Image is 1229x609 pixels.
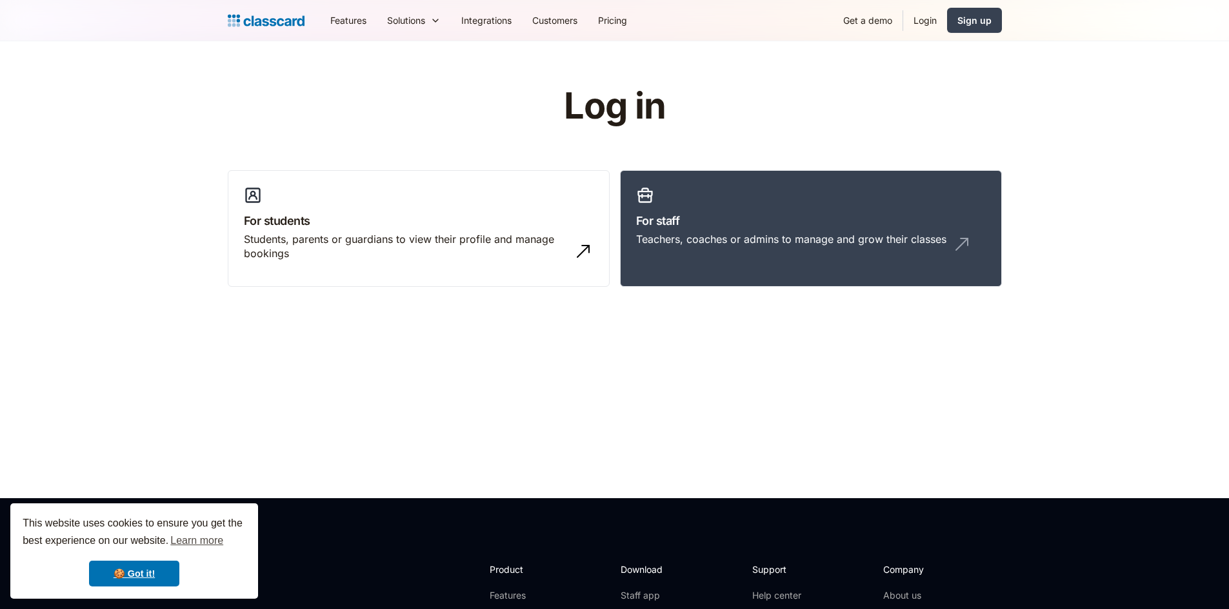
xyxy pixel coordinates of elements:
[883,589,969,602] a: About us
[387,14,425,27] div: Solutions
[522,6,588,35] a: Customers
[636,212,986,229] h3: For staff
[168,531,225,550] a: learn more about cookies
[490,589,559,602] a: Features
[621,589,674,602] a: Staff app
[752,589,804,602] a: Help center
[244,212,594,229] h3: For students
[490,563,559,576] h2: Product
[410,86,819,126] h1: Log in
[588,6,637,35] a: Pricing
[947,8,1002,33] a: Sign up
[228,170,610,287] a: For studentsStudents, parents or guardians to view their profile and manage bookings
[10,503,258,599] div: cookieconsent
[636,232,946,246] div: Teachers, coaches or admins to manage and grow their classes
[883,563,969,576] h2: Company
[244,232,568,261] div: Students, parents or guardians to view their profile and manage bookings
[451,6,522,35] a: Integrations
[89,561,179,586] a: dismiss cookie message
[903,6,947,35] a: Login
[620,170,1002,287] a: For staffTeachers, coaches or admins to manage and grow their classes
[621,563,674,576] h2: Download
[320,6,377,35] a: Features
[833,6,903,35] a: Get a demo
[752,563,804,576] h2: Support
[377,6,451,35] div: Solutions
[228,12,305,30] a: home
[23,516,246,550] span: This website uses cookies to ensure you get the best experience on our website.
[957,14,992,27] div: Sign up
